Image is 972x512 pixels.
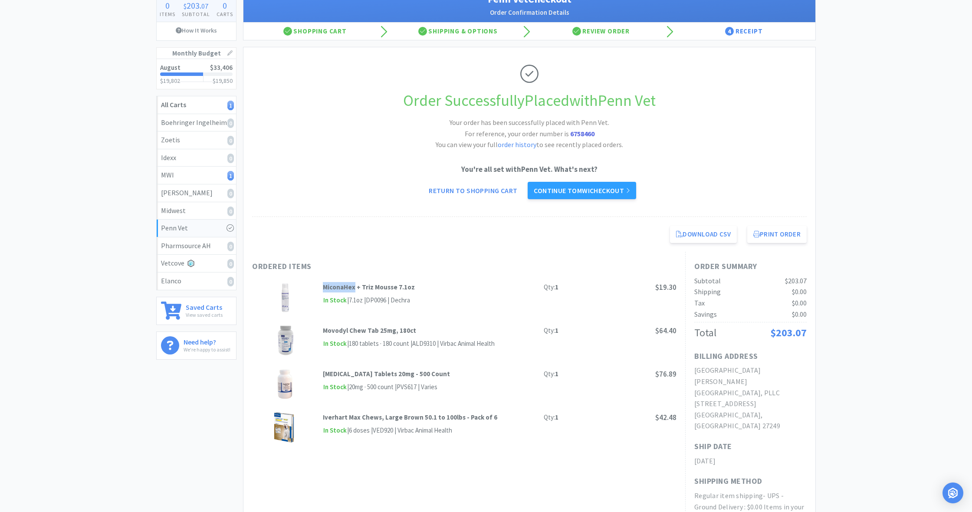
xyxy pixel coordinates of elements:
[347,383,394,391] span: | 20mg · 500 count
[227,207,234,216] i: 0
[544,412,558,423] div: Qty:
[694,440,732,453] h1: Ship Date
[694,325,716,341] div: Total
[363,295,410,305] div: | DP0096 | Dechra
[655,326,676,335] span: $64.40
[161,240,232,252] div: Pharmsource AH
[160,77,180,85] span: $19,802
[157,114,236,132] a: Boehringer Ingelheim0
[252,7,807,18] h2: Order Confirmation Details
[157,202,236,220] a: Midwest0
[227,242,234,251] i: 0
[694,260,807,273] h1: Order Summary
[655,282,676,292] span: $19.30
[161,258,232,269] div: Vetcove
[157,59,236,89] a: August$33,406$19,802$19,850
[157,131,236,149] a: Zoetis0
[555,413,558,421] strong: 1
[216,77,233,85] span: 19,850
[252,260,512,273] h1: Ordered Items
[498,140,536,149] a: order history
[157,10,179,18] h4: Items
[785,276,807,285] span: $203.07
[670,226,737,243] a: Download CSV
[544,369,558,379] div: Qty:
[157,149,236,167] a: Idexx0
[544,282,558,292] div: Qty:
[270,369,300,399] img: 8d752154d47e4b8f8a4e4c5b80f4c594_158964.png
[157,237,236,255] a: Pharmsource AH0
[394,382,437,392] div: | PVS617 | Varies
[323,382,347,393] span: In Stock
[213,78,233,84] h3: $
[201,2,208,10] span: 07
[213,10,236,18] h4: Carts
[270,412,300,443] img: 8cc5af5a956a4a1ba454d1ce01478a92_261130.png
[157,167,236,184] a: MWI1
[227,189,234,198] i: 0
[694,286,721,298] div: Shipping
[323,425,347,436] span: In Stock
[227,118,234,128] i: 0
[157,22,236,39] a: How It Works
[227,259,234,269] i: 0
[694,475,762,488] h1: Shipping Method
[157,220,236,237] a: Penn Vet
[694,276,721,287] div: Subtotal
[323,338,347,349] span: In Stock
[694,376,807,398] h2: [PERSON_NAME][GEOGRAPHIC_DATA], PLLC
[323,413,497,421] strong: Iverhart Max Chews, Large Brown 50.1 to 100lbs - Pack of 6
[387,23,530,40] div: Shipping & Options
[157,184,236,202] a: [PERSON_NAME]0
[673,23,816,40] div: Receipt
[186,302,223,311] h6: Saved Carts
[210,63,233,72] span: $33,406
[252,164,807,175] p: You're all set with Penn Vet . What's next?
[227,171,234,181] i: 1
[323,326,416,335] strong: Movodyl Chew Tab 25mg, 180ct
[725,27,734,36] span: 4
[409,338,495,349] div: | ALD9310 | Virbac Animal Health
[323,370,450,378] strong: [MEDICAL_DATA] Tablets 20mg - 500 Count
[570,129,594,138] strong: 6758460
[156,297,236,325] a: Saved CartsView saved carts
[323,295,347,306] span: In Stock
[161,135,232,146] div: Zoetis
[184,2,187,10] span: $
[555,370,558,378] strong: 1
[252,88,807,113] h1: Order Successfully Placed with Penn Vet
[792,310,807,318] span: $0.00
[942,482,963,503] div: Open Intercom Messenger
[227,277,234,286] i: 0
[227,154,234,163] i: 0
[770,326,807,339] span: $203.07
[694,350,758,363] h1: Billing Address
[370,425,452,436] div: | VED920 | Virbac Animal Health
[160,64,181,71] h2: August
[161,205,232,217] div: Midwest
[243,23,387,40] div: Shopping Cart
[694,365,807,376] h2: [GEOGRAPHIC_DATA]
[157,255,236,272] a: Vetcove0
[270,325,300,356] img: 56cf577d2a4b4b9d9cbc66483a61acbd_504686.png
[161,117,232,128] div: Boehringer Ingelheim
[161,170,232,181] div: MWI
[792,287,807,296] span: $0.00
[423,182,523,199] a: Return to Shopping Cart
[465,129,594,138] span: For reference, your order number is
[184,336,230,345] h6: Need help?
[184,345,230,354] p: We're happy to assist!
[227,136,234,145] i: 0
[694,398,807,410] h2: [STREET_ADDRESS]
[161,100,186,109] strong: All Carts
[792,299,807,307] span: $0.00
[157,272,236,290] a: Elanco0
[179,1,213,10] div: .
[186,311,223,319] p: View saved carts
[399,117,660,151] h2: Your order has been successfully placed with Penn Vet. You can view your full to see recently pla...
[555,326,558,335] strong: 1
[179,10,213,18] h4: Subtotal
[694,456,807,467] h2: [DATE]
[157,48,236,59] h1: Monthly Budget
[528,182,636,199] a: Continue toMWIcheckout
